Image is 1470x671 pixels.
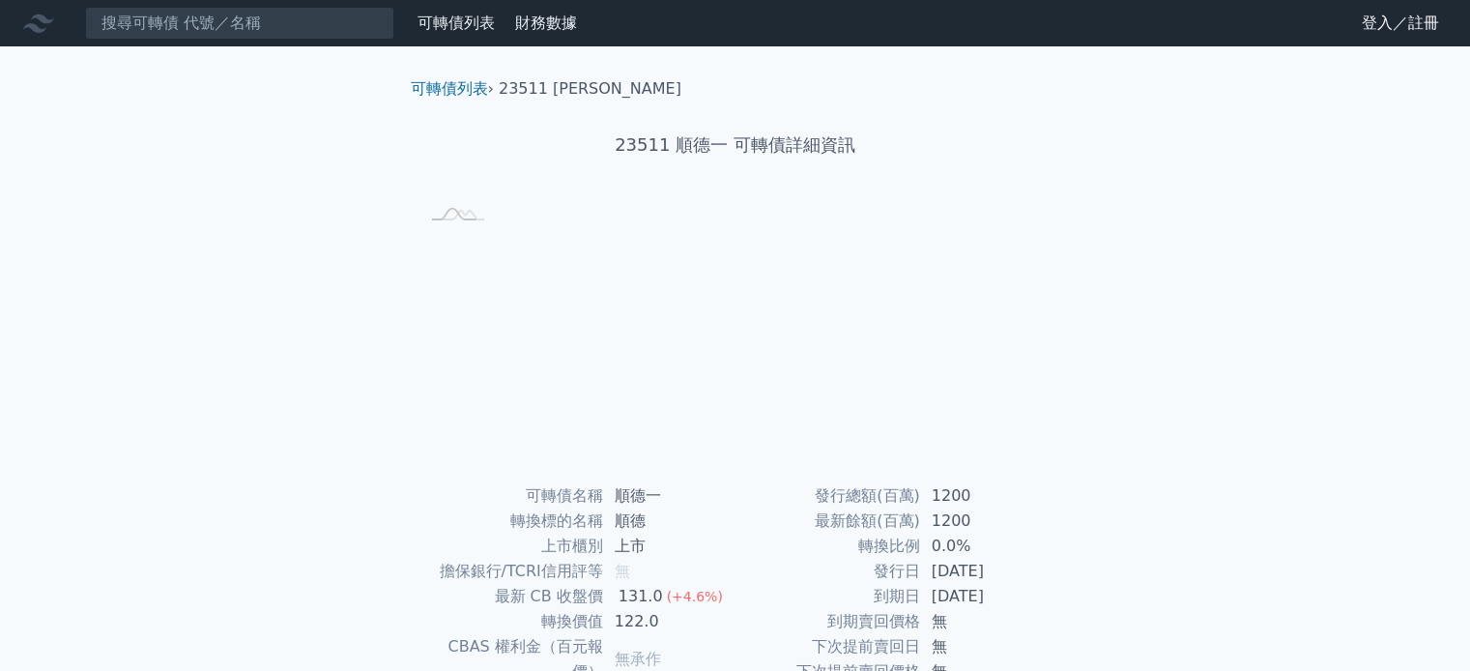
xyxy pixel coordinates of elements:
[615,584,667,609] div: 131.0
[418,509,603,534] td: 轉換標的名稱
[603,509,735,534] td: 順德
[920,634,1052,659] td: 無
[920,559,1052,584] td: [DATE]
[603,534,735,559] td: 上市
[920,483,1052,509] td: 1200
[735,483,920,509] td: 發行總額(百萬)
[1346,8,1455,39] a: 登入／註冊
[920,534,1052,559] td: 0.0%
[615,650,661,668] span: 無承作
[395,131,1076,159] h1: 23511 順德一 可轉債詳細資訊
[920,584,1052,609] td: [DATE]
[418,483,603,509] td: 可轉債名稱
[418,534,603,559] td: 上市櫃別
[603,483,735,509] td: 順德一
[603,609,735,634] td: 122.0
[411,77,494,101] li: ›
[418,14,495,32] a: 可轉債列表
[735,559,920,584] td: 發行日
[418,559,603,584] td: 擔保銀行/TCRI信用評等
[735,584,920,609] td: 到期日
[667,589,723,604] span: (+4.6%)
[735,634,920,659] td: 下次提前賣回日
[85,7,394,40] input: 搜尋可轉債 代號／名稱
[418,609,603,634] td: 轉換價值
[735,534,920,559] td: 轉換比例
[735,609,920,634] td: 到期賣回價格
[418,584,603,609] td: 最新 CB 收盤價
[615,562,630,580] span: 無
[411,79,488,98] a: 可轉債列表
[515,14,577,32] a: 財務數據
[499,77,681,101] li: 23511 [PERSON_NAME]
[735,509,920,534] td: 最新餘額(百萬)
[920,509,1052,534] td: 1200
[1373,578,1470,671] iframe: Chat Widget
[920,609,1052,634] td: 無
